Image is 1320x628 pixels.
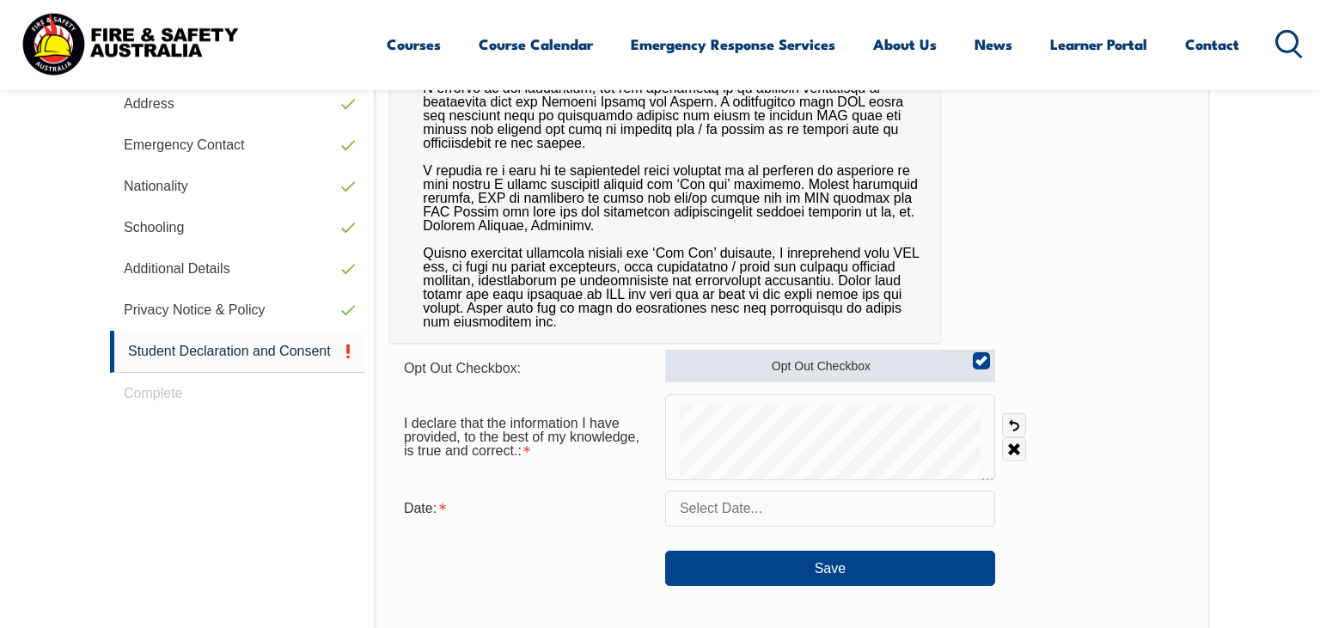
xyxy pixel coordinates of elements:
a: Learner Portal [1050,21,1147,67]
a: Undo [1002,413,1026,437]
a: Courses [387,21,441,67]
a: Contact [1185,21,1239,67]
a: Additional Details [110,248,365,290]
a: Privacy Notice & Policy [110,290,365,331]
a: About Us [873,21,937,67]
button: Save [665,551,995,585]
label: Opt Out Checkbox [665,350,995,382]
span: Opt Out Checkbox: [404,361,521,375]
a: Course Calendar [479,21,593,67]
a: Nationality [110,166,365,207]
a: Emergency Response Services [631,21,835,67]
div: Date is required. [390,492,665,525]
a: Student Declaration and Consent [110,331,365,373]
input: Select Date... [665,491,995,527]
div: I declare that the information I have provided, to the best of my knowledge, is true and correct.... [390,407,665,467]
a: News [975,21,1012,67]
a: Schooling [110,207,365,248]
a: Clear [1002,437,1026,461]
a: Address [110,83,365,125]
a: Emergency Contact [110,125,365,166]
